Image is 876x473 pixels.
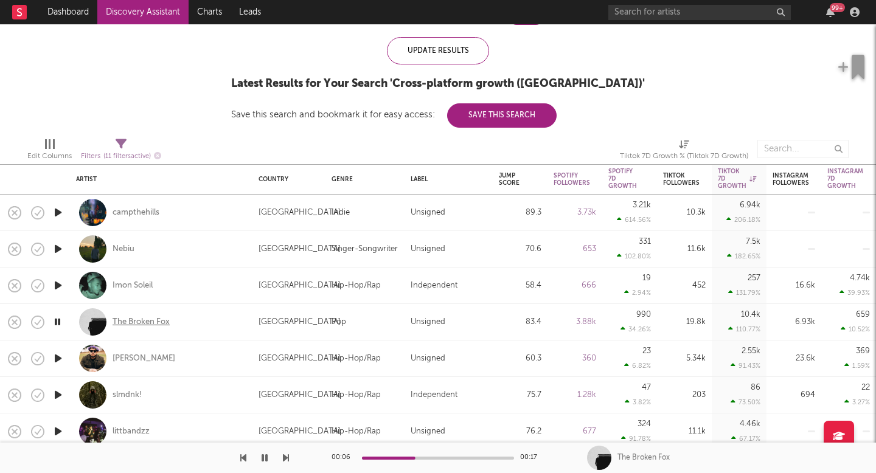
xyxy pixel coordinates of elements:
[411,176,481,183] div: Label
[332,315,346,330] div: Pop
[861,384,870,392] div: 22
[773,315,815,330] div: 6.93k
[554,388,596,402] div: 1.28k
[731,435,760,443] div: 67.17 %
[621,435,651,443] div: 91.78 %
[554,172,590,187] div: Spotify Followers
[620,149,748,164] div: Tiktok 7D Growth % (Tiktok 7D Growth)
[76,176,240,183] div: Artist
[839,289,870,297] div: 39.93 %
[411,242,445,257] div: Unsigned
[663,172,700,187] div: Tiktok Followers
[663,351,706,366] div: 5.34k
[332,278,381,293] div: Hip-Hop/Rap
[411,424,445,439] div: Unsigned
[499,242,541,257] div: 70.6
[554,351,596,366] div: 360
[773,278,815,293] div: 16.6k
[499,424,541,439] div: 76.2
[663,242,706,257] div: 11.6k
[499,351,541,366] div: 60.3
[617,452,670,463] div: The Broken Fox
[620,134,748,169] div: Tiktok 7D Growth % (Tiktok 7D Growth)
[554,424,596,439] div: 677
[636,311,651,319] div: 990
[830,3,845,12] div: 99 +
[718,168,756,190] div: Tiktok 7D Growth
[259,205,341,220] div: [GEOGRAPHIC_DATA]
[639,238,651,246] div: 331
[826,7,835,17] button: 99+
[731,398,760,406] div: 73.50 %
[411,351,445,366] div: Unsigned
[499,388,541,402] div: 75.7
[728,325,760,333] div: 110.77 %
[259,388,341,402] div: [GEOGRAPHIC_DATA]
[856,311,870,319] div: 659
[663,388,706,402] div: 203
[731,362,760,370] div: 91.43 %
[617,216,651,224] div: 614.56 %
[742,347,760,355] div: 2.55k
[332,205,350,220] div: Indie
[332,388,381,402] div: Hip-Hop/Rap
[113,244,134,255] a: Nebiu
[554,205,596,220] div: 3.73k
[411,278,457,293] div: Independent
[27,134,72,169] div: Edit Columns
[748,274,760,282] div: 257
[113,390,142,401] a: slmdnk!
[727,252,760,260] div: 182.65 %
[332,451,356,465] div: 00:06
[642,274,651,282] div: 19
[841,325,870,333] div: 10.52 %
[663,205,706,220] div: 10.3k
[447,103,557,128] button: Save This Search
[113,353,175,364] a: [PERSON_NAME]
[554,315,596,330] div: 3.88k
[642,384,651,392] div: 47
[499,205,541,220] div: 89.3
[259,315,341,330] div: [GEOGRAPHIC_DATA]
[499,172,523,187] div: Jump Score
[259,242,341,257] div: [GEOGRAPHIC_DATA]
[625,398,651,406] div: 3.82 %
[259,176,313,183] div: Country
[741,311,760,319] div: 10.4k
[520,451,544,465] div: 00:17
[844,362,870,370] div: 1.59 %
[499,278,541,293] div: 58.4
[663,315,706,330] div: 19.8k
[113,280,153,291] a: Imon Soleil
[728,289,760,297] div: 131.79 %
[773,388,815,402] div: 694
[387,37,489,64] div: Update Results
[113,207,159,218] a: campthehills
[27,149,72,164] div: Edit Columns
[740,201,760,209] div: 6.94k
[332,176,392,183] div: Genre
[638,420,651,428] div: 324
[608,5,791,20] input: Search for artists
[617,252,651,260] div: 102.80 %
[113,317,170,328] a: The Broken Fox
[554,242,596,257] div: 653
[757,140,849,158] input: Search...
[411,315,445,330] div: Unsigned
[827,168,863,190] div: Instagram 7D Growth
[633,201,651,209] div: 3.21k
[332,424,381,439] div: Hip-Hop/Rap
[773,351,815,366] div: 23.6k
[332,351,381,366] div: Hip-Hop/Rap
[113,426,150,437] a: littbandzz
[726,216,760,224] div: 206.18 %
[642,347,651,355] div: 23
[663,278,706,293] div: 452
